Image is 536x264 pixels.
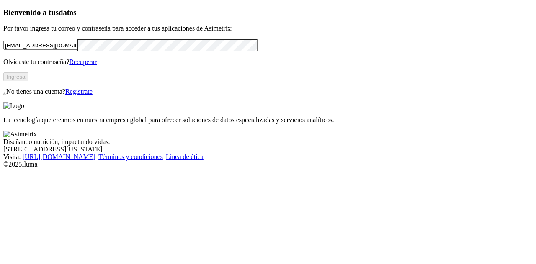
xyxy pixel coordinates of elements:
[3,116,533,124] p: La tecnología que creamos en nuestra empresa global para ofrecer soluciones de datos especializad...
[3,138,533,146] div: Diseñando nutrición, impactando vidas.
[3,41,77,50] input: Tu correo
[3,153,533,161] div: Visita : | |
[3,72,28,81] button: Ingresa
[98,153,163,160] a: Términos y condiciones
[59,8,77,17] span: datos
[69,58,97,65] a: Recuperar
[3,146,533,153] div: [STREET_ADDRESS][US_STATE].
[3,25,533,32] p: Por favor ingresa tu correo y contraseña para acceder a tus aplicaciones de Asimetrix:
[3,8,533,17] h3: Bienvenido a tus
[3,88,533,95] p: ¿No tienes una cuenta?
[65,88,93,95] a: Regístrate
[3,58,533,66] p: Olvidaste tu contraseña?
[3,131,37,138] img: Asimetrix
[166,153,204,160] a: Línea de ética
[3,161,533,168] div: © 2025 Iluma
[3,102,24,110] img: Logo
[23,153,95,160] a: [URL][DOMAIN_NAME]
